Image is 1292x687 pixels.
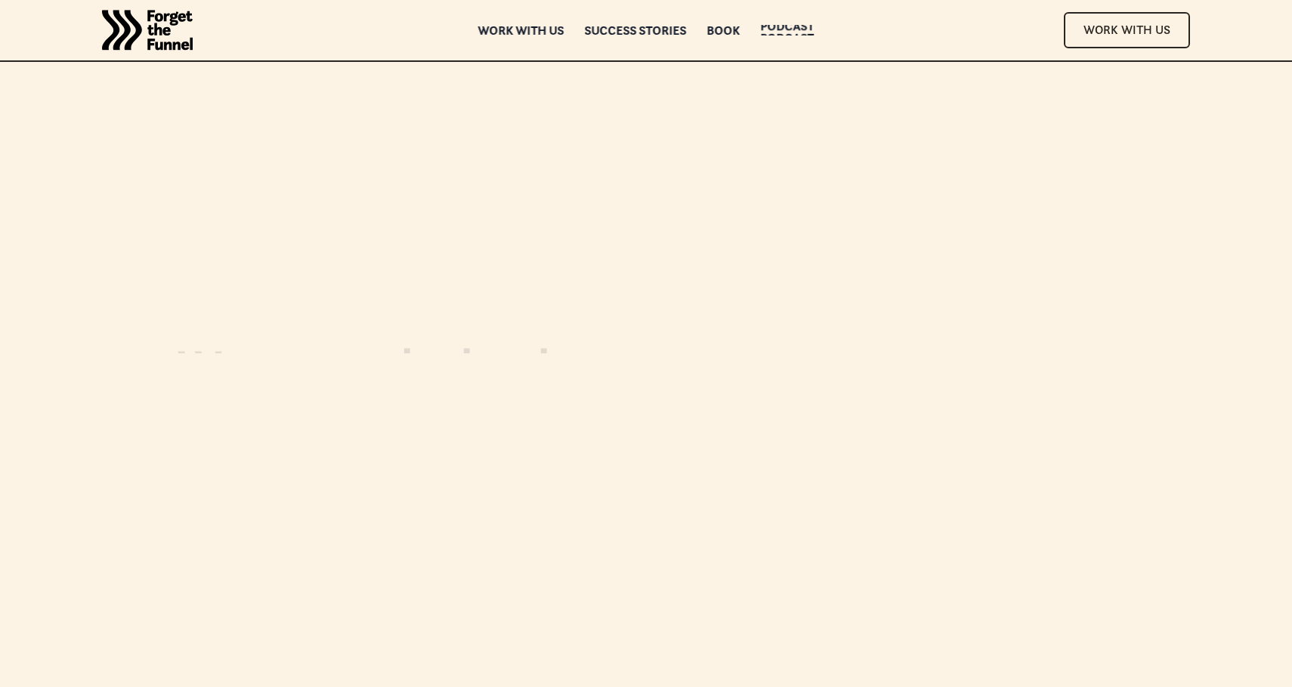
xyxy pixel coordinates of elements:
[1064,12,1190,48] a: Work With Us
[478,25,564,35] a: Work with us
[761,32,814,43] div: Podcast
[761,25,814,35] a: PodcastPodcast
[585,25,687,35] a: Success Stories
[178,342,628,483] h1: We wrote the book on Customer-Led Growth™
[761,20,814,31] div: Podcast
[707,25,740,35] a: Book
